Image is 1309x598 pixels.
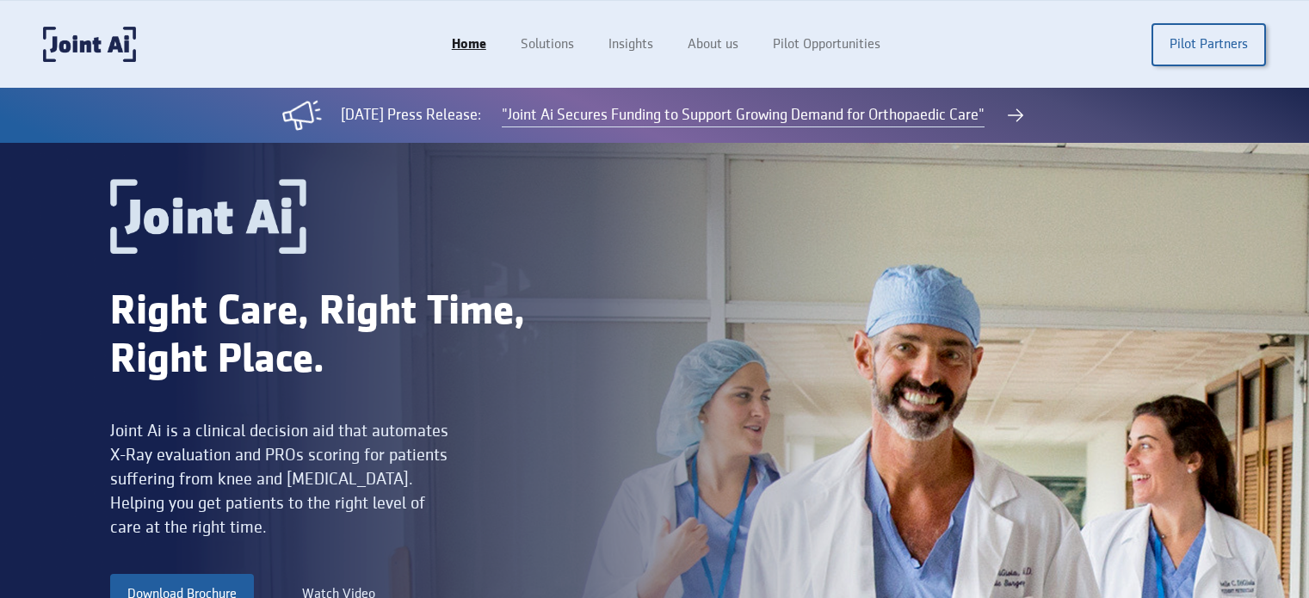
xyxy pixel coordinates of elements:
a: Pilot Opportunities [756,28,898,61]
a: Solutions [503,28,591,61]
a: Home [435,28,503,61]
a: Pilot Partners [1152,23,1266,66]
a: home [43,27,136,62]
a: About us [670,28,756,61]
a: "Joint Ai Secures Funding to Support Growing Demand for Orthopaedic Care" [502,104,985,127]
div: [DATE] Press Release: [341,104,481,126]
a: Insights [591,28,670,61]
div: Right Care, Right Time, Right Place. [110,288,601,385]
div: Joint Ai is a clinical decision aid that automates X-Ray evaluation and PROs scoring for patients... [110,419,454,539]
